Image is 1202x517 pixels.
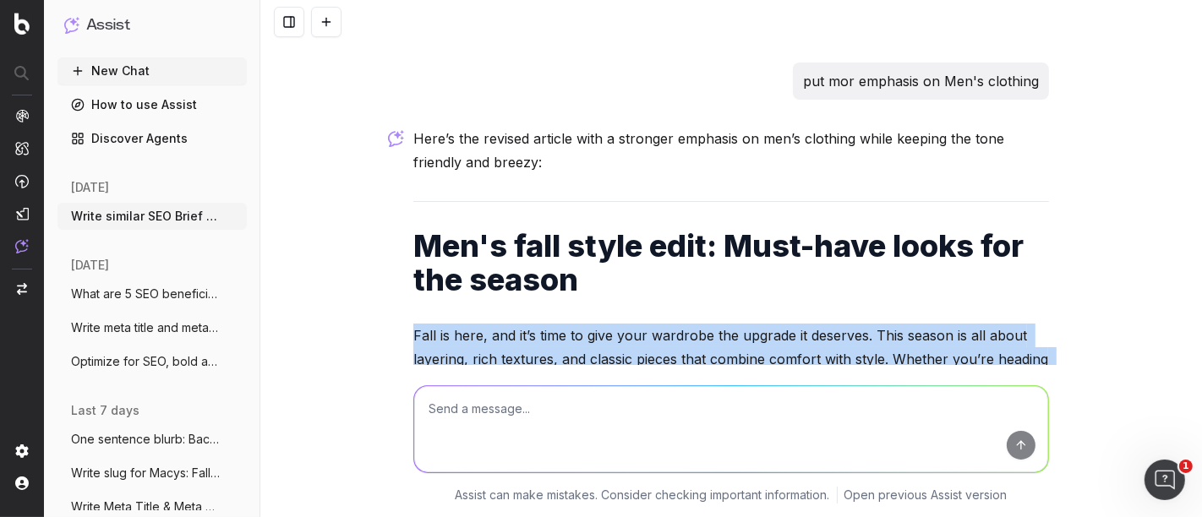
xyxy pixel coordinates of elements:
[71,498,220,515] span: Write Meta Title & Meta Description for
[71,286,220,302] span: What are 5 SEO beneficial blog post topi
[71,465,220,482] span: Write slug for Macys: Fall Entryway Deco
[71,257,109,274] span: [DATE]
[17,283,27,295] img: Switch project
[86,14,130,37] h1: Assist
[15,174,29,188] img: Activation
[57,203,247,230] button: Write similar SEO Brief for SEO Briefs:
[413,324,1049,465] p: Fall is here, and it’s time to give your wardrobe the upgrade it deserves. This season is all abo...
[413,127,1049,174] p: Here’s the revised article with a stronger emphasis on men’s clothing while keeping the tone frie...
[57,57,247,84] button: New Chat
[803,69,1039,93] p: put mor emphasis on Men's clothing
[413,229,1049,297] h1: Men's fall style edit: Must-have looks for the season
[15,444,29,458] img: Setting
[15,109,29,122] img: Analytics
[57,125,247,152] a: Discover Agents
[1145,460,1185,500] iframe: Intercom live chat
[14,13,30,35] img: Botify logo
[57,314,247,341] button: Write meta title and meta descrion for K
[15,476,29,490] img: My account
[456,487,830,503] p: Assist can make mistakes. Consider checking important information.
[57,280,247,307] button: What are 5 SEO beneficial blog post topi
[71,402,139,419] span: last 7 days
[71,319,220,336] span: Write meta title and meta descrion for K
[57,91,247,118] a: How to use Assist
[57,348,247,375] button: Optimize for SEO, bold any changes made:
[64,14,240,37] button: Assist
[71,431,220,448] span: One sentence blurb: Back-to-School Morni
[844,487,1008,503] a: Open previous Assist version
[71,179,109,196] span: [DATE]
[15,239,29,253] img: Assist
[388,130,404,147] img: Botify assist logo
[71,353,220,370] span: Optimize for SEO, bold any changes made:
[71,208,220,225] span: Write similar SEO Brief for SEO Briefs:
[57,460,247,487] button: Write slug for Macys: Fall Entryway Deco
[15,207,29,220] img: Studio
[64,17,79,33] img: Assist
[1179,460,1193,473] span: 1
[15,141,29,155] img: Intelligence
[57,426,247,453] button: One sentence blurb: Back-to-School Morni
